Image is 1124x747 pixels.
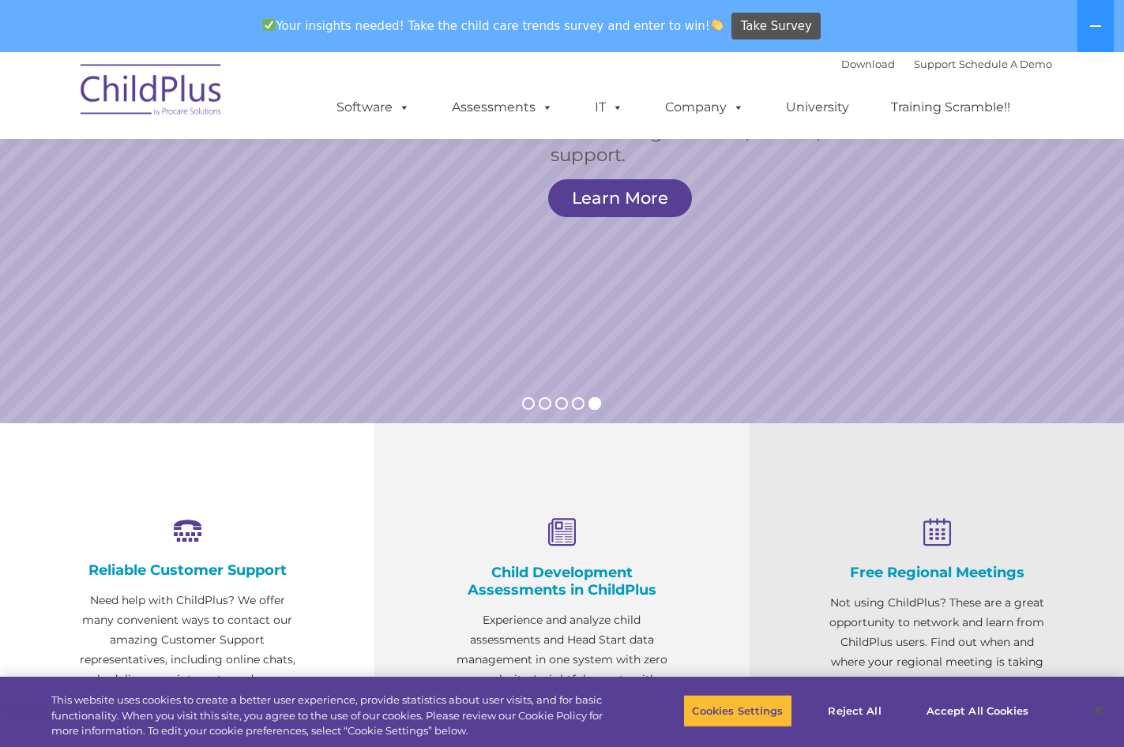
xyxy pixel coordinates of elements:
button: Cookies Settings [683,694,791,727]
p: Experience and analyze child assessments and Head Start data management in one system with zero c... [453,610,670,709]
p: Not using ChildPlus? These are a great opportunity to network and learn from ChildPlus users. Fin... [829,593,1045,692]
a: Learn More [548,179,692,217]
div: This website uses cookies to create a better user experience, provide statistics about user visit... [51,693,618,739]
a: Training Scramble!! [875,92,1026,123]
img: ✅ [263,19,275,31]
a: Software [321,92,426,123]
h4: Reliable Customer Support [79,561,295,579]
a: Download [841,58,895,70]
a: IT [579,92,639,123]
button: Reject All [806,694,904,727]
img: ChildPlus by Procare Solutions [73,53,231,132]
span: Your insights needed! Take the child care trends survey and enter to win! [257,10,730,41]
button: Close [1081,693,1116,728]
a: Take Survey [731,13,821,40]
a: Company [649,92,760,123]
h4: Free Regional Meetings [829,564,1045,581]
font: | [841,58,1052,70]
button: Accept All Cookies [918,694,1037,727]
p: Need help with ChildPlus? We offer many convenient ways to contact our amazing Customer Support r... [79,591,295,689]
a: Schedule A Demo [959,58,1052,70]
span: Phone number [220,169,287,181]
a: University [770,92,865,123]
img: 👏 [711,19,723,31]
span: Last name [220,104,268,116]
span: Take Survey [741,13,812,40]
a: Support [914,58,956,70]
h4: Child Development Assessments in ChildPlus [453,564,670,599]
a: Assessments [436,92,569,123]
